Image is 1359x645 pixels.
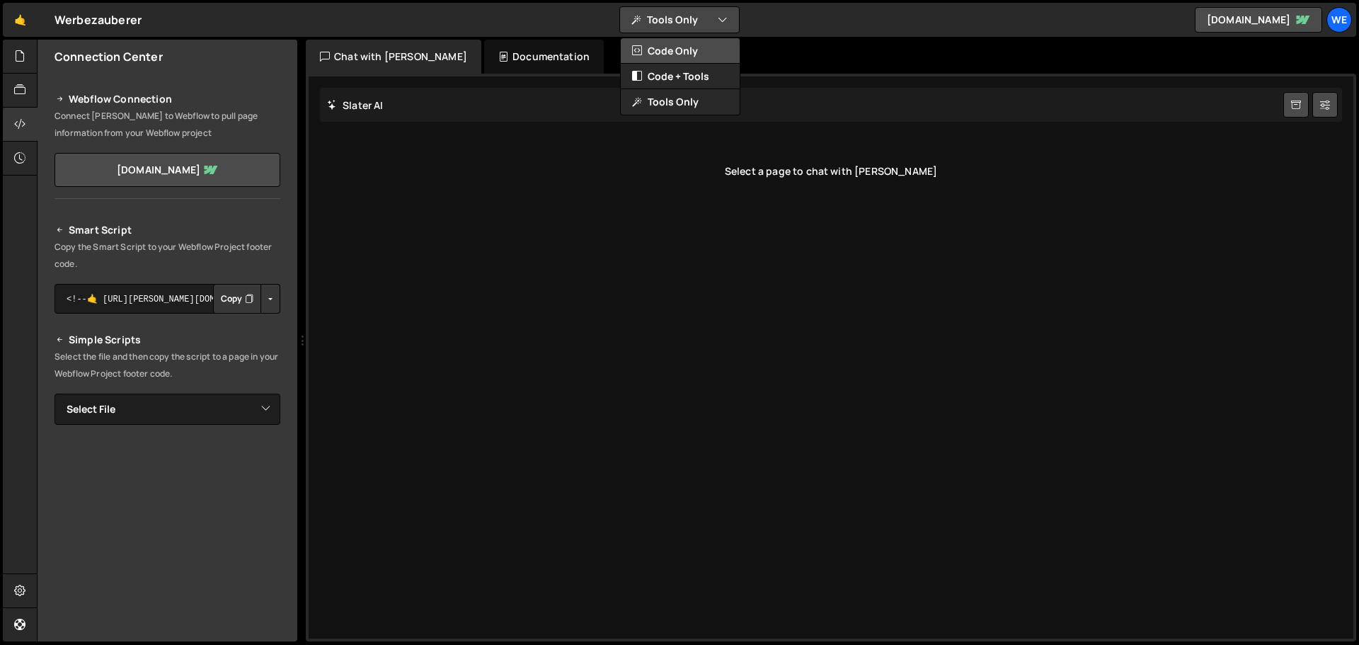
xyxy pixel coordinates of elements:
a: [DOMAIN_NAME] [1195,7,1322,33]
h2: Slater AI [327,98,384,112]
textarea: <!--🤙 [URL][PERSON_NAME][DOMAIN_NAME]> <script>document.addEventListener("DOMContentLoaded", func... [55,284,280,314]
div: Werbezauberer [55,11,142,28]
div: Documentation [484,40,604,74]
button: Tools Only [621,89,740,115]
div: Button group with nested dropdown [213,284,280,314]
p: Select the file and then copy the script to a page in your Webflow Project footer code. [55,348,280,382]
p: Copy the Smart Script to your Webflow Project footer code. [55,239,280,273]
button: Code + Tools [621,64,740,89]
div: Select a page to chat with [PERSON_NAME] [320,143,1342,200]
a: [DOMAIN_NAME] [55,153,280,187]
a: 🤙 [3,3,38,37]
a: We [1326,7,1352,33]
h2: Webflow Connection [55,91,280,108]
iframe: YouTube video player [55,448,282,576]
p: Connect [PERSON_NAME] to Webflow to pull page information from your Webflow project [55,108,280,142]
h2: Smart Script [55,222,280,239]
button: Tools Only [620,7,739,33]
h2: Simple Scripts [55,331,280,348]
button: Copy [213,284,261,314]
h2: Connection Center [55,49,163,64]
div: Chat with [PERSON_NAME] [306,40,481,74]
button: Code Only [621,38,740,64]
